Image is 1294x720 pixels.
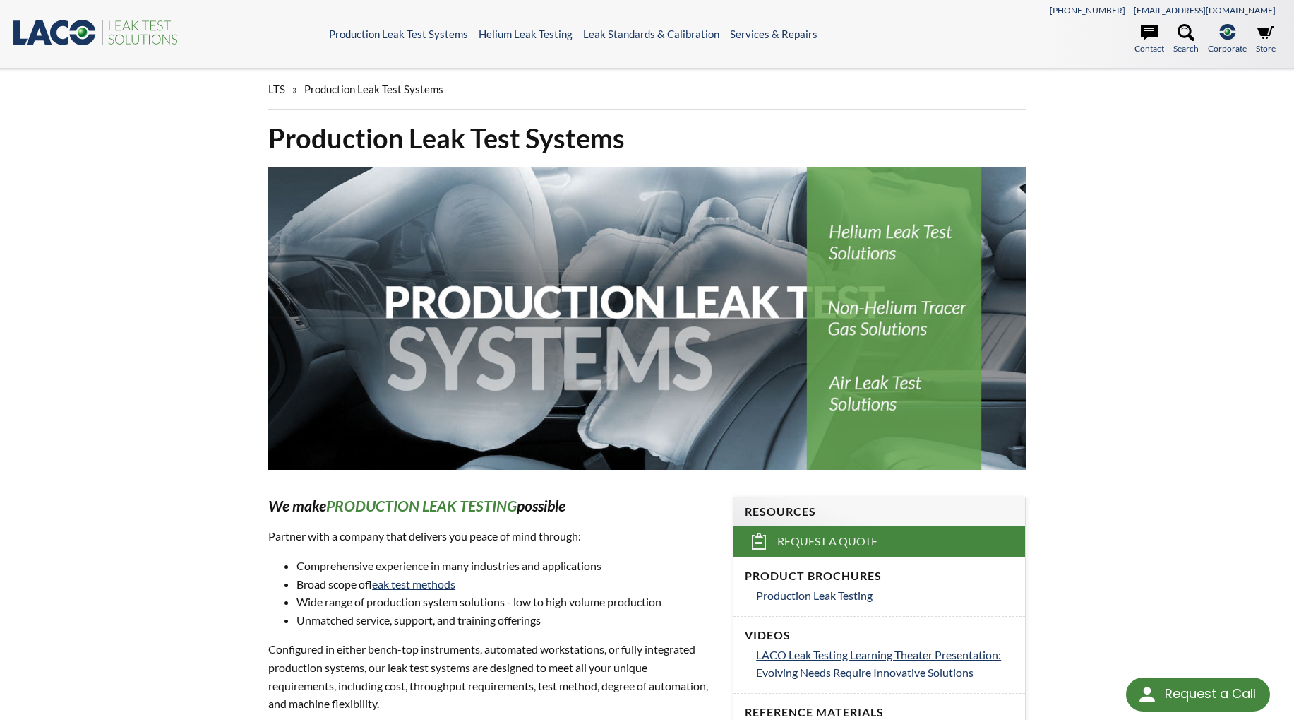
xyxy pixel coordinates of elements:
[268,497,565,515] em: We make possible
[1208,42,1247,55] span: Corporate
[745,705,1014,720] h4: Reference Materials
[756,589,873,602] span: Production Leak Testing
[268,83,285,95] span: LTS
[1134,24,1164,55] a: Contact
[1165,678,1256,710] div: Request a Call
[1256,24,1276,55] a: Store
[304,83,443,95] span: Production Leak Test Systems
[583,28,719,40] a: Leak Standards & Calibration
[372,577,455,591] a: leak test methods
[296,575,716,594] li: Broad scope of
[1173,24,1199,55] a: Search
[296,611,716,630] li: Unmatched service, support, and training offerings
[1050,5,1125,16] a: [PHONE_NUMBER]
[268,640,716,712] p: Configured in either bench-top instruments, automated workstations, or fully integrated productio...
[296,593,716,611] li: Wide range of production system solutions - low to high volume production
[1134,5,1276,16] a: [EMAIL_ADDRESS][DOMAIN_NAME]
[268,121,1026,155] h1: Production Leak Test Systems
[296,557,716,575] li: Comprehensive experience in many industries and applications
[756,648,1001,680] span: LACO Leak Testing Learning Theater Presentation: Evolving Needs Require Innovative Solutions
[268,69,1026,110] div: »
[1126,678,1270,712] div: Request a Call
[745,569,1014,584] h4: Product Brochures
[777,534,877,549] span: Request a Quote
[479,28,573,40] a: Helium Leak Testing
[745,504,1014,519] h4: Resources
[1136,683,1158,706] img: round button
[756,586,1014,605] a: Production Leak Testing
[756,646,1014,682] a: LACO Leak Testing Learning Theater Presentation: Evolving Needs Require Innovative Solutions
[733,526,1025,557] a: Request a Quote
[268,167,1026,470] img: Production Leak Test Systems header
[326,497,517,515] strong: PRODUCTION LEAK TESTING
[730,28,817,40] a: Services & Repairs
[329,28,468,40] a: Production Leak Test Systems
[745,628,1014,643] h4: Videos
[268,527,716,545] p: Partner with a company that delivers you peace of mind through:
